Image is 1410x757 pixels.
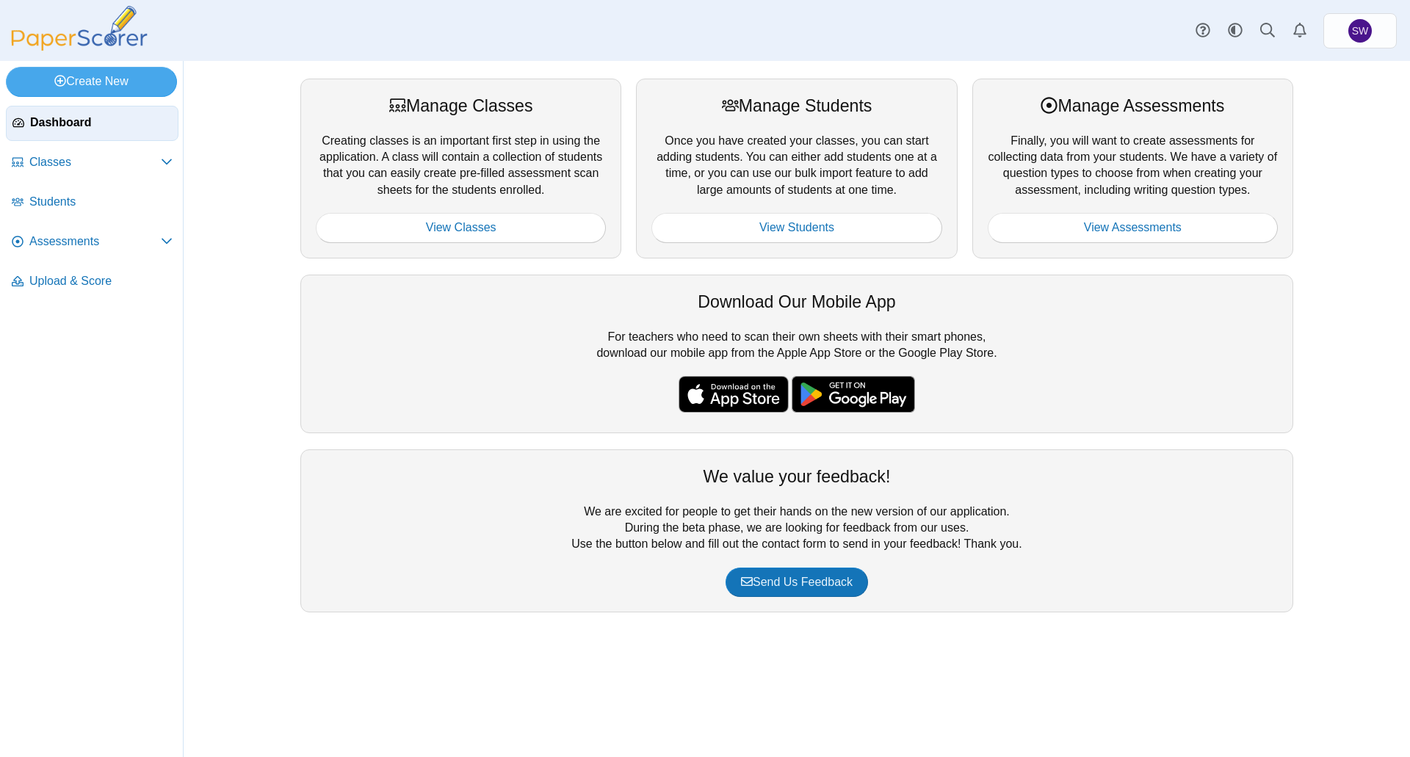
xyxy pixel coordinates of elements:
span: Sara Williams [1352,26,1369,36]
div: For teachers who need to scan their own sheets with their smart phones, download our mobile app f... [300,275,1293,433]
a: View Students [651,213,941,242]
a: Sara Williams [1323,13,1397,48]
a: Send Us Feedback [726,568,868,597]
a: Upload & Score [6,264,178,300]
a: Dashboard [6,106,178,141]
img: apple-store-badge.svg [679,376,789,413]
span: Upload & Score [29,273,173,289]
span: Send Us Feedback [741,576,853,588]
span: Sara Williams [1348,19,1372,43]
a: Create New [6,67,177,96]
a: View Assessments [988,213,1278,242]
a: PaperScorer [6,40,153,53]
a: Alerts [1284,15,1316,47]
span: Assessments [29,233,161,250]
a: Assessments [6,225,178,260]
div: Once you have created your classes, you can start adding students. You can either add students on... [636,79,957,258]
div: Manage Assessments [988,94,1278,117]
span: Dashboard [30,115,172,131]
div: Manage Students [651,94,941,117]
div: We value your feedback! [316,465,1278,488]
a: Classes [6,145,178,181]
div: Creating classes is an important first step in using the application. A class will contain a coll... [300,79,621,258]
img: PaperScorer [6,6,153,51]
div: Download Our Mobile App [316,290,1278,314]
div: Finally, you will want to create assessments for collecting data from your students. We have a va... [972,79,1293,258]
a: Students [6,185,178,220]
a: View Classes [316,213,606,242]
span: Classes [29,154,161,170]
span: Students [29,194,173,210]
div: Manage Classes [316,94,606,117]
div: We are excited for people to get their hands on the new version of our application. During the be... [300,449,1293,612]
img: google-play-badge.png [792,376,915,413]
